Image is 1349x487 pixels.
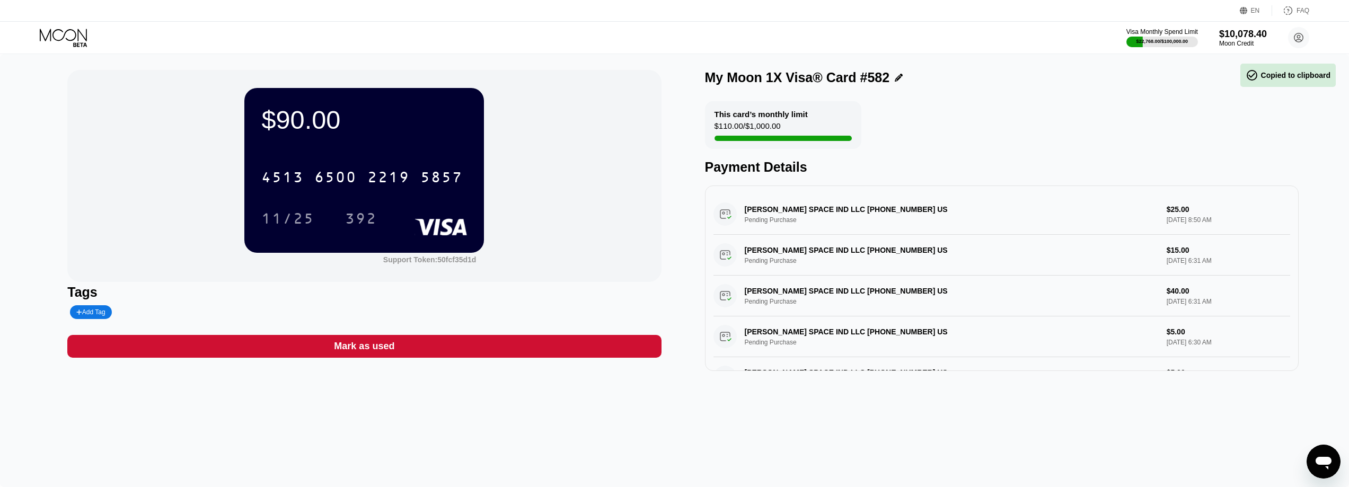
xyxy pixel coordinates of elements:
div: My Moon 1X Visa® Card #582 [705,70,890,85]
div: $10,078.40 [1219,29,1267,40]
div: 4513650022195857 [255,164,469,190]
div: 5857 [420,170,463,187]
div: 11/25 [261,211,314,228]
div: $110.00 / $1,000.00 [715,121,781,136]
div: Tags [67,285,661,300]
div: FAQ [1297,7,1309,14]
div: 6500 [314,170,357,187]
div: FAQ [1272,5,1309,16]
div: Add Tag [70,305,111,319]
div: Copied to clipboard [1246,69,1330,82]
div: $22,768.00 / $100,000.00 [1136,39,1188,44]
div: Payment Details [705,160,1299,175]
div: Visa Monthly Spend Limit [1126,28,1198,36]
div: EN [1240,5,1272,16]
div: Moon Credit [1219,40,1267,47]
div: 2219 [367,170,410,187]
iframe: Кнопка запуска окна обмена сообщениями [1307,445,1341,479]
div: This card’s monthly limit [715,110,808,119]
div: $10,078.40Moon Credit [1219,29,1267,47]
div: 392 [337,205,385,232]
div: 4513 [261,170,304,187]
div: Mark as used [67,335,661,358]
div: 11/25 [253,205,322,232]
div: 392 [345,211,377,228]
div: Visa Monthly Spend Limit$22,768.00/$100,000.00 [1126,28,1198,47]
div: EN [1251,7,1260,14]
div: Add Tag [76,308,105,316]
div: Support Token: 50fcf35d1d [383,255,477,264]
div: $90.00 [261,105,467,135]
span:  [1246,69,1258,82]
div: Mark as used [334,340,394,352]
div: Support Token:50fcf35d1d [383,255,477,264]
